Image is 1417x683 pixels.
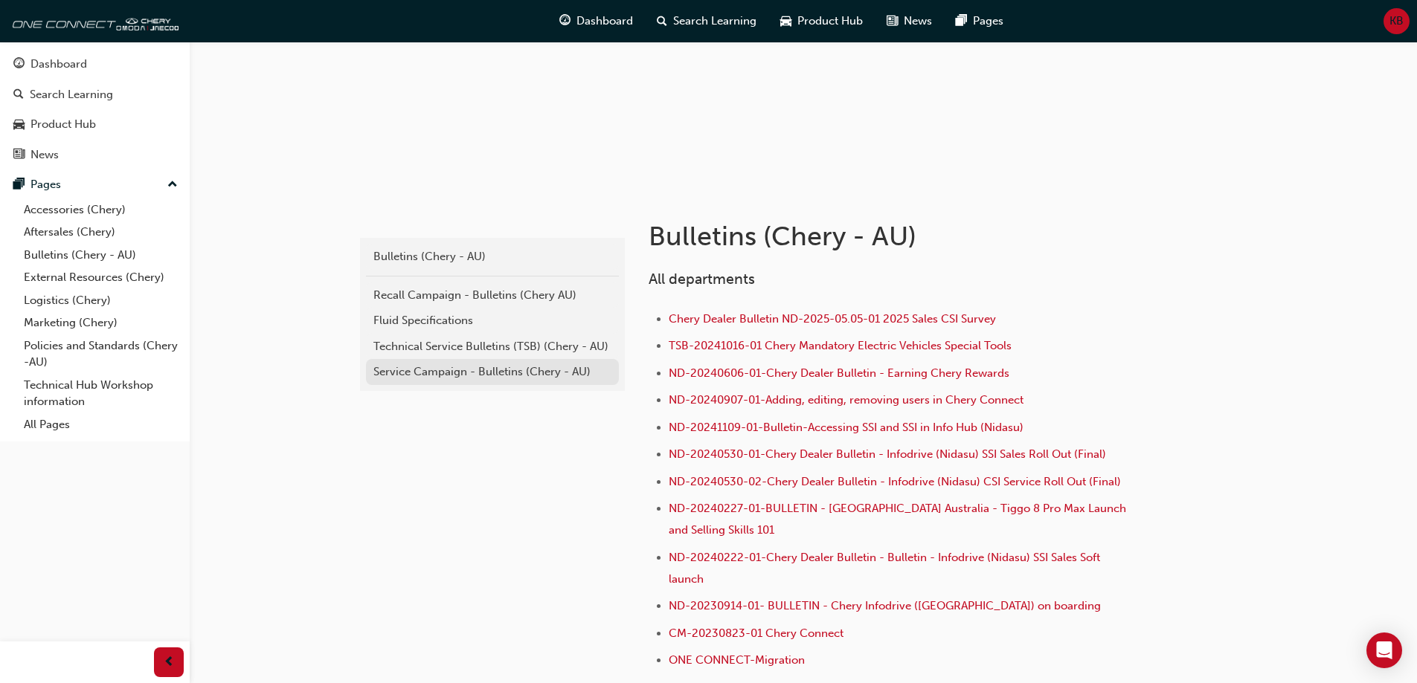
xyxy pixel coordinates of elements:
[669,393,1024,407] a: ND-20240907-01-Adding, editing, removing users in Chery Connect
[7,6,179,36] img: oneconnect
[6,171,184,198] button: Pages
[797,13,863,30] span: Product Hub
[669,653,805,667] a: ONE CONNECT-Migration
[18,266,184,289] a: External Resources (Chery)
[366,334,619,360] a: Technical Service Bulletins (TSB) (Chery - AU)
[30,86,113,103] div: Search Learning
[18,198,184,221] a: Accessories (Chery)
[18,289,184,312] a: Logistics (Chery)
[366,244,619,270] a: Bulletins (Chery - AU)
[366,282,619,308] a: Recall Campaign - Bulletins (Chery AU)
[164,653,175,672] span: prev-icon
[18,334,184,374] a: Policies and Standards (Chery -AU)
[366,308,619,334] a: Fluid Specifications
[669,627,844,640] a: CM-20230823-01 Chery Connect
[13,149,25,162] span: news-icon
[373,248,611,265] div: Bulletins (Chery - AU)
[904,13,932,30] span: News
[366,359,619,385] a: Service Campaign - Bulletins (Chery - AU)
[669,421,1024,434] a: ND-20241109-01-Bulletin-Accessing SSI and SSI in Info Hub (Nidasu)
[6,141,184,169] a: News
[657,12,667,30] span: search-icon
[944,6,1015,36] a: pages-iconPages
[645,6,768,36] a: search-iconSearch Learning
[6,51,184,78] a: Dashboard
[875,6,944,36] a: news-iconNews
[13,118,25,132] span: car-icon
[373,338,611,355] div: Technical Service Bulletins (TSB) (Chery - AU)
[973,13,1003,30] span: Pages
[373,312,611,329] div: Fluid Specifications
[30,176,61,193] div: Pages
[373,363,611,381] div: Service Campaign - Bulletins (Chery - AU)
[649,271,755,288] span: All departments
[669,599,1101,612] a: ND-20230914-01- BULLETIN - Chery Infodrive ([GEOGRAPHIC_DATA]) on boarding
[576,13,633,30] span: Dashboard
[559,12,571,30] span: guage-icon
[30,146,59,164] div: News
[673,13,756,30] span: Search Learning
[373,287,611,304] div: Recall Campaign - Bulletins (Chery AU)
[1366,632,1402,668] div: Open Intercom Messenger
[669,502,1129,537] a: ND-20240227-01-BULLETIN - [GEOGRAPHIC_DATA] Australia - Tiggo 8 Pro Max Launch and Selling Skills...
[30,56,87,73] div: Dashboard
[18,374,184,413] a: Technical Hub Workshop information
[18,221,184,244] a: Aftersales (Chery)
[649,220,1137,253] h1: Bulletins (Chery - AU)
[13,58,25,71] span: guage-icon
[6,81,184,109] a: Search Learning
[1389,13,1404,30] span: KB
[887,12,898,30] span: news-icon
[669,475,1121,488] a: ND-20240530-02-Chery Dealer Bulletin - Infodrive (Nidasu) CSI Service Roll Out (Final)
[6,111,184,138] a: Product Hub
[669,551,1103,586] a: ND-20240222-01-Chery Dealer Bulletin - Bulletin - Infodrive (Nidasu) SSI Sales Soft launch
[13,178,25,192] span: pages-icon
[18,413,184,436] a: All Pages
[13,88,24,102] span: search-icon
[167,175,178,195] span: up-icon
[780,12,791,30] span: car-icon
[669,366,1009,380] a: ND-20240606-01-Chery Dealer Bulletin - Earning Chery Rewards
[669,339,1012,352] a: TSB-20241016-01 Chery Mandatory Electric Vehicles Special Tools
[30,116,96,133] div: Product Hub
[1384,8,1410,34] button: KB
[669,447,1106,461] a: ND-20240530-01-Chery Dealer Bulletin - Infodrive (Nidasu) SSI Sales Roll Out (Final)
[18,244,184,267] a: Bulletins (Chery - AU)
[547,6,645,36] a: guage-iconDashboard
[6,48,184,171] button: DashboardSearch LearningProduct HubNews
[768,6,875,36] a: car-iconProduct Hub
[956,12,967,30] span: pages-icon
[18,311,184,334] a: Marketing (Chery)
[669,312,996,326] a: Chery Dealer Bulletin ND-2025-05.05-01 2025 Sales CSI Survey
